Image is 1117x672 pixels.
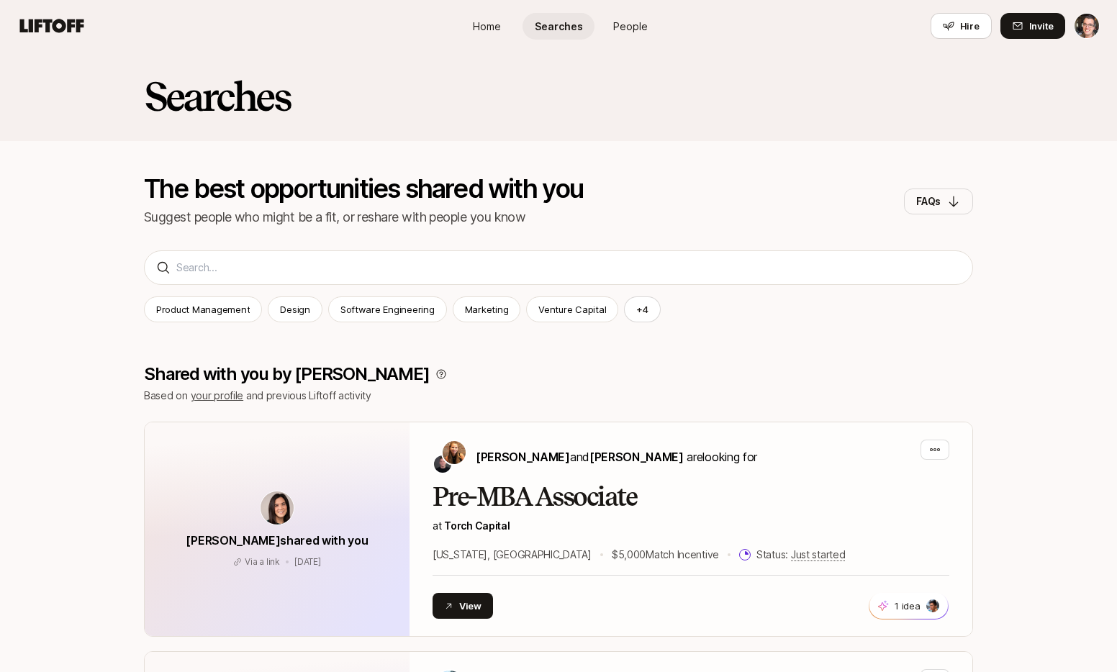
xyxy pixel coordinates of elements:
[144,75,290,118] h2: Searches
[1075,14,1099,38] img: Eric Smith
[465,302,509,317] p: Marketing
[523,13,594,40] a: Searches
[144,364,430,384] p: Shared with you by [PERSON_NAME]
[245,555,280,568] p: Via a link
[434,455,451,473] img: Christopher Harper
[433,517,949,535] p: at
[191,389,244,401] a: your profile
[144,176,584,201] p: The best opportunities shared with you
[433,483,949,512] h2: Pre-MBA Associate
[294,556,321,567] span: August 12, 2025 11:23am
[570,450,684,464] span: and
[156,302,250,317] p: Product Management
[612,546,719,563] p: $5,000 Match Incentive
[186,533,368,548] span: [PERSON_NAME] shared with you
[594,13,666,40] a: People
[1000,13,1065,39] button: Invite
[535,19,583,34] span: Searches
[476,448,757,466] p: are looking for
[433,546,592,563] p: [US_STATE], [GEOGRAPHIC_DATA]
[261,491,294,525] img: avatar-url
[451,13,523,40] a: Home
[791,548,846,561] span: Just started
[176,259,961,276] input: Search...
[476,450,570,464] span: [PERSON_NAME]
[926,599,939,612] img: 4c8af87d_27da_4f21_a931_606b20c546fb.jpg
[1074,13,1100,39] button: Eric Smith
[613,19,648,34] span: People
[340,302,435,317] p: Software Engineering
[624,296,661,322] button: +4
[895,599,920,613] p: 1 idea
[1029,19,1054,33] span: Invite
[144,207,584,227] p: Suggest people who might be a fit, or reshare with people you know
[443,441,466,464] img: Katie Reiner
[931,13,992,39] button: Hire
[916,193,941,210] p: FAQs
[473,19,501,34] span: Home
[444,519,510,532] a: Torch Capital
[144,387,973,404] p: Based on and previous Liftoff activity
[904,189,973,214] button: FAQs
[589,450,684,464] span: [PERSON_NAME]
[280,302,309,317] p: Design
[756,546,845,563] p: Status:
[960,19,980,33] span: Hire
[433,593,493,619] button: View
[869,592,949,619] button: 1 idea
[538,302,606,317] p: Venture Capital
